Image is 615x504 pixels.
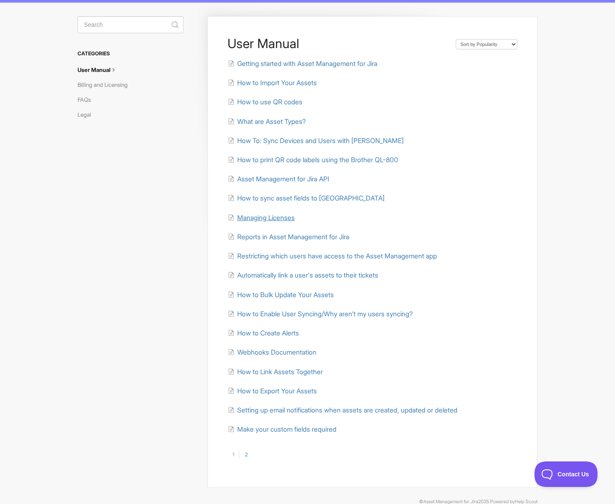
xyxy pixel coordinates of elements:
[228,329,299,337] a: How to Create Alerts
[237,175,329,183] span: Asset Management for Jira API
[228,137,404,145] a: How To: Sync Devices and Users with [PERSON_NAME]
[237,194,385,202] span: How to sync asset fields to [GEOGRAPHIC_DATA]
[228,368,323,376] a: How to Link Assets Together
[228,175,329,183] a: Asset Management for Jira API
[227,36,447,51] h1: User Manual
[237,156,398,164] span: How to print QR code labels using the Brother QL-800
[237,79,317,87] span: How to Import Your Assets
[237,98,302,106] span: How to use QR codes
[78,16,184,33] input: Search
[237,214,295,222] span: Managing Licenses
[237,329,299,337] span: How to Create Alerts
[228,406,457,414] a: Setting up email notifications when assets are created, updated or deleted
[228,156,398,164] a: How to print QR code labels using the Brother QL-800
[237,291,334,299] span: How to Bulk Update Your Assets
[237,425,336,433] span: Make your custom fields required
[78,78,134,92] a: Billing and Licensing
[228,271,378,279] a: Automatically link a user's assets to their tickets
[78,46,184,61] h3: Categories
[237,406,457,414] span: Setting up email notifications when assets are created, updated or deleted
[237,60,377,68] span: Getting started with Asset Management for Jira
[228,214,295,222] a: Managing Licenses
[228,79,317,87] a: How to Import Your Assets
[239,451,253,458] a: 2
[228,117,306,126] a: What are Asset Types?
[237,348,316,356] span: Webhooks Documentation
[228,348,316,356] a: Webhooks Documentation
[228,291,334,299] a: How to Bulk Update Your Assets
[456,39,517,49] select: Page reloads on selection
[237,137,404,145] span: How To: Sync Devices and Users with [PERSON_NAME]
[228,60,377,68] a: Getting started with Asset Management for Jira
[237,387,317,395] span: How to Export Your Assets
[228,310,413,318] a: How to Enable User Syncing/Why aren't my users syncing?
[228,387,317,395] a: How to Export Your Assets
[237,368,323,376] span: How to Link Assets Together
[227,451,239,458] a: 1
[237,252,437,260] span: Restricting which users have access to the Asset Management app
[228,233,349,241] a: Reports in Asset Management for Jira
[237,117,306,126] span: What are Asset Types?
[228,252,437,260] a: Restricting which users have access to the Asset Management app
[237,310,413,318] span: How to Enable User Syncing/Why aren't my users syncing?
[78,93,97,106] a: FAQs
[228,194,385,202] a: How to sync asset fields to [GEOGRAPHIC_DATA]
[78,108,98,121] a: Legal
[228,425,336,433] a: Make your custom fields required
[237,233,349,241] span: Reports in Asset Management for Jira
[535,461,598,487] iframe: Toggle Customer Support
[78,63,124,77] a: User Manual
[237,271,378,279] span: Automatically link a user's assets to their tickets
[228,98,302,106] a: How to use QR codes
